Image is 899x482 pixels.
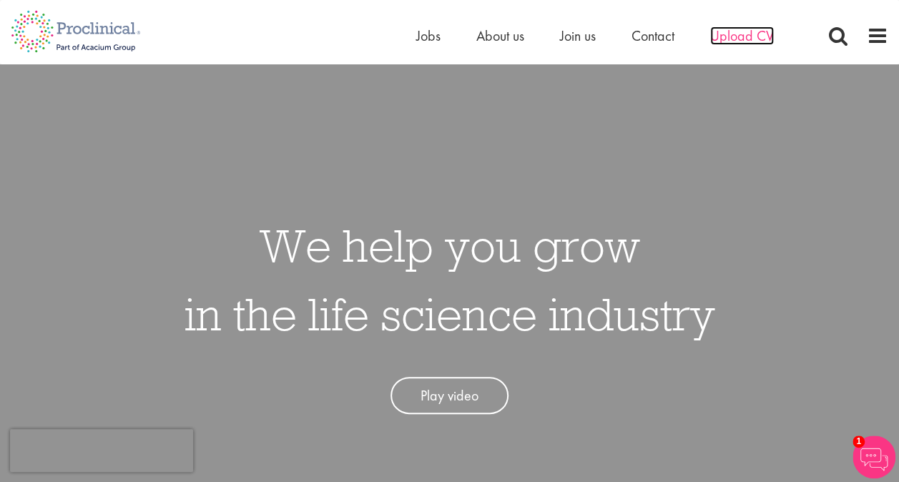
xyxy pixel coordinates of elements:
[560,26,596,45] a: Join us
[476,26,524,45] a: About us
[853,436,865,448] span: 1
[390,377,509,415] a: Play video
[185,211,715,348] h1: We help you grow in the life science industry
[416,26,441,45] a: Jobs
[710,26,774,45] a: Upload CV
[632,26,674,45] a: Contact
[853,436,895,478] img: Chatbot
